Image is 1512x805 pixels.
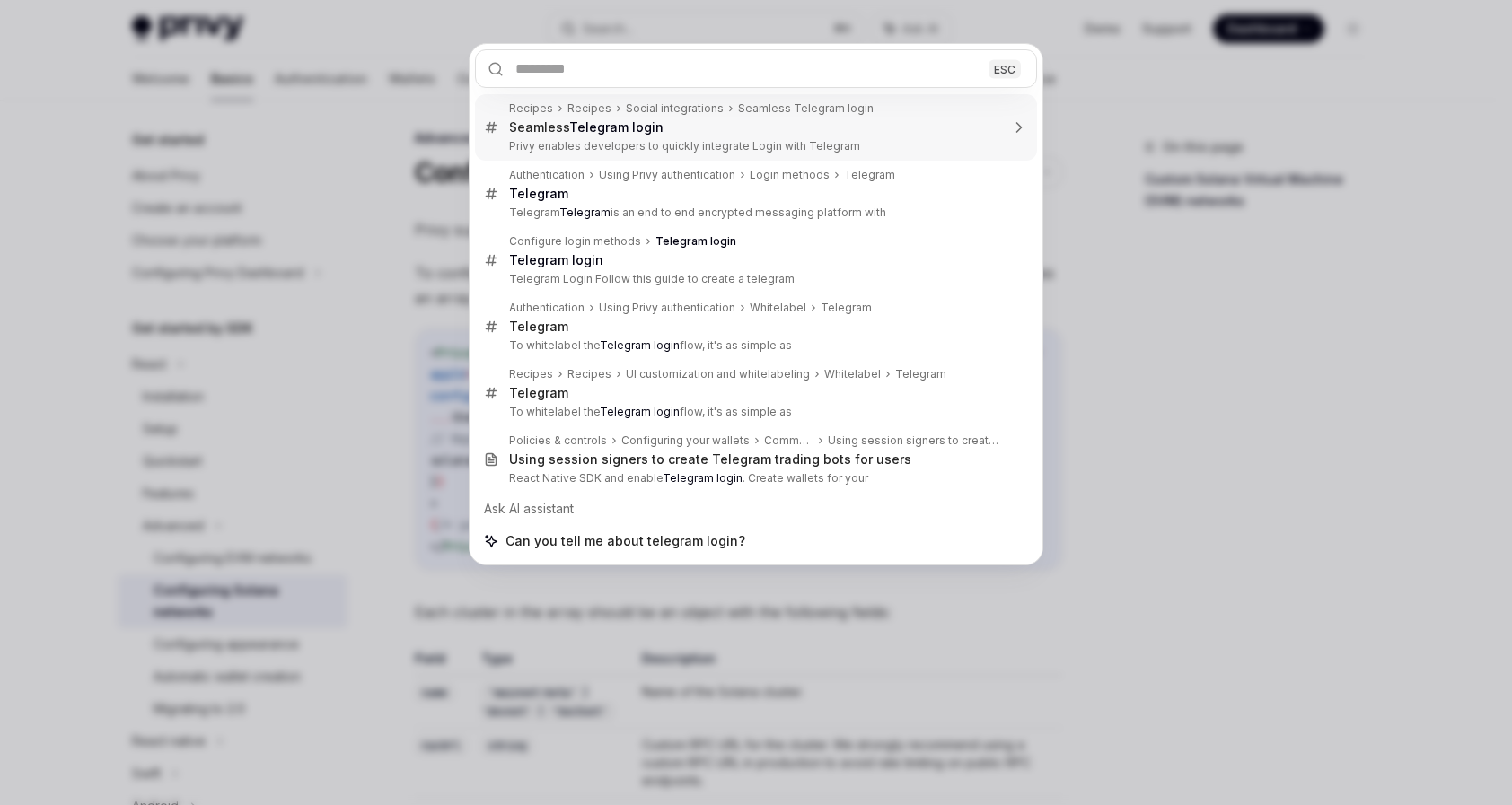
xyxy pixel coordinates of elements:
[475,493,1037,525] div: Ask AI assistant
[509,272,999,286] p: Telegram Login Follow this guide to create a telegram
[567,101,611,116] div: Recipes
[621,433,750,448] div: Configuring your wallets
[509,252,603,267] b: Telegram login
[989,59,1021,78] div: ESC
[738,101,874,116] div: Seamless Telegram login
[844,168,895,182] div: Telegram
[509,301,585,315] div: Authentication
[509,405,999,419] p: To whitelabel the flow, it's as simple as
[509,338,999,353] p: To whitelabel the flow, it's as simple as
[764,433,813,448] div: Common use cases
[509,319,568,335] div: Telegram
[509,119,664,136] div: Seamless
[600,405,680,418] b: Telegram login
[509,186,568,201] b: Telegram
[509,101,553,116] div: Recipes
[509,385,568,401] div: Telegram
[509,471,999,486] p: React Native SDK and enable . Create wallets for your
[505,532,745,550] span: Can you tell me about telegram login?
[750,168,830,182] div: Login methods
[663,471,743,485] b: Telegram login
[824,367,881,381] div: Whitelabel
[509,234,641,249] div: Configure login methods
[599,301,735,315] div: Using Privy authentication
[895,367,946,381] div: Telegram
[509,367,553,381] div: Recipes
[509,139,999,153] p: Privy enables developers to quickly integrate Login with Telegram
[655,234,736,248] b: Telegram login
[559,206,611,219] b: Telegram
[821,301,872,315] div: Telegram
[626,367,810,381] div: UI customization and whitelabeling
[600,338,680,352] b: Telegram login
[567,367,611,381] div: Recipes
[569,119,664,135] b: Telegram login
[626,101,724,116] div: Social integrations
[509,206,999,220] p: Telegram is an end to end encrypted messaging platform with
[750,301,806,315] div: Whitelabel
[509,433,607,448] div: Policies & controls
[509,168,585,182] div: Authentication
[828,433,999,448] div: Using session signers to create Telegram trading bots for users
[509,451,911,468] div: Using session signers to create Telegram trading bots for users
[599,168,735,182] div: Using Privy authentication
